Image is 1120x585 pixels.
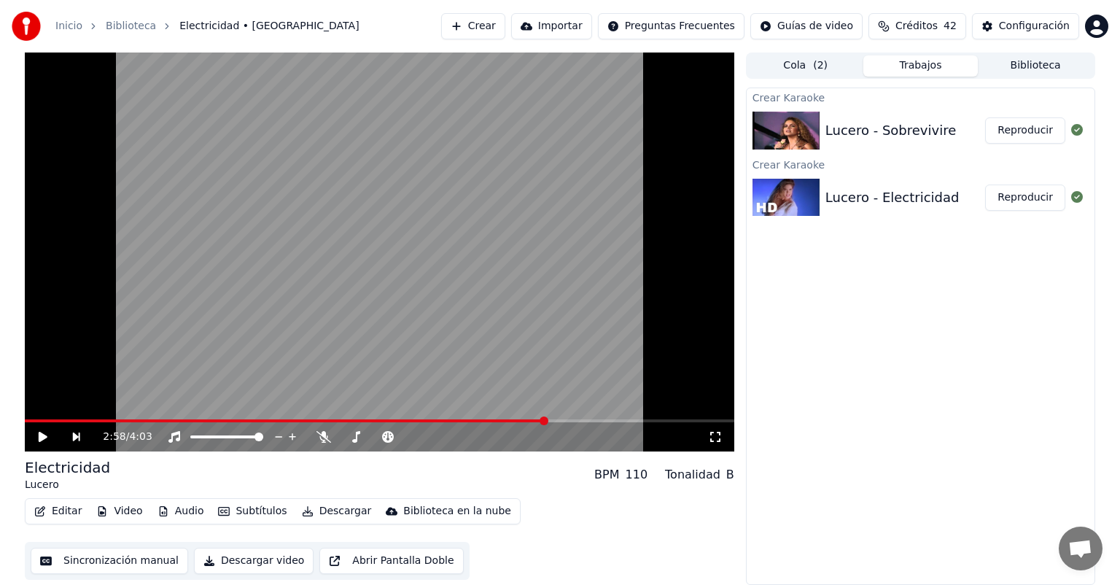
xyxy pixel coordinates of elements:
span: Electricidad • [GEOGRAPHIC_DATA] [179,19,359,34]
button: Reproducir [985,117,1065,144]
div: 110 [626,466,648,484]
button: Trabajos [863,55,979,77]
div: Lucero [25,478,110,492]
div: Chat abierto [1059,527,1102,570]
div: Lucero - Electricidad [825,187,960,208]
div: Electricidad [25,457,110,478]
button: Descargar [296,501,378,522]
div: Tonalidad [665,466,720,484]
a: Biblioteca [106,19,156,34]
button: Subtítulos [212,501,292,522]
span: 2:58 [103,430,125,444]
button: Sincronización manual [31,548,188,574]
button: Video [90,501,148,522]
a: Inicio [55,19,82,34]
div: Crear Karaoke [747,88,1094,106]
span: ( 2 ) [813,58,828,73]
button: Créditos42 [868,13,966,39]
div: Biblioteca en la nube [403,504,511,519]
button: Cola [748,55,863,77]
div: Crear Karaoke [747,155,1094,173]
button: Biblioteca [978,55,1093,77]
span: 42 [944,19,957,34]
button: Abrir Pantalla Doble [319,548,463,574]
button: Crear [441,13,505,39]
img: youka [12,12,41,41]
div: / [103,430,138,444]
button: Guías de video [750,13,863,39]
button: Importar [511,13,592,39]
span: 4:03 [129,430,152,444]
div: Configuración [999,19,1070,34]
button: Descargar video [194,548,314,574]
span: Créditos [895,19,938,34]
button: Editar [28,501,87,522]
button: Configuración [972,13,1079,39]
div: BPM [594,466,619,484]
div: Lucero - Sobrevivire [825,120,956,141]
button: Audio [152,501,210,522]
div: B [726,466,734,484]
button: Reproducir [985,185,1065,211]
button: Preguntas Frecuentes [598,13,744,39]
nav: breadcrumb [55,19,359,34]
